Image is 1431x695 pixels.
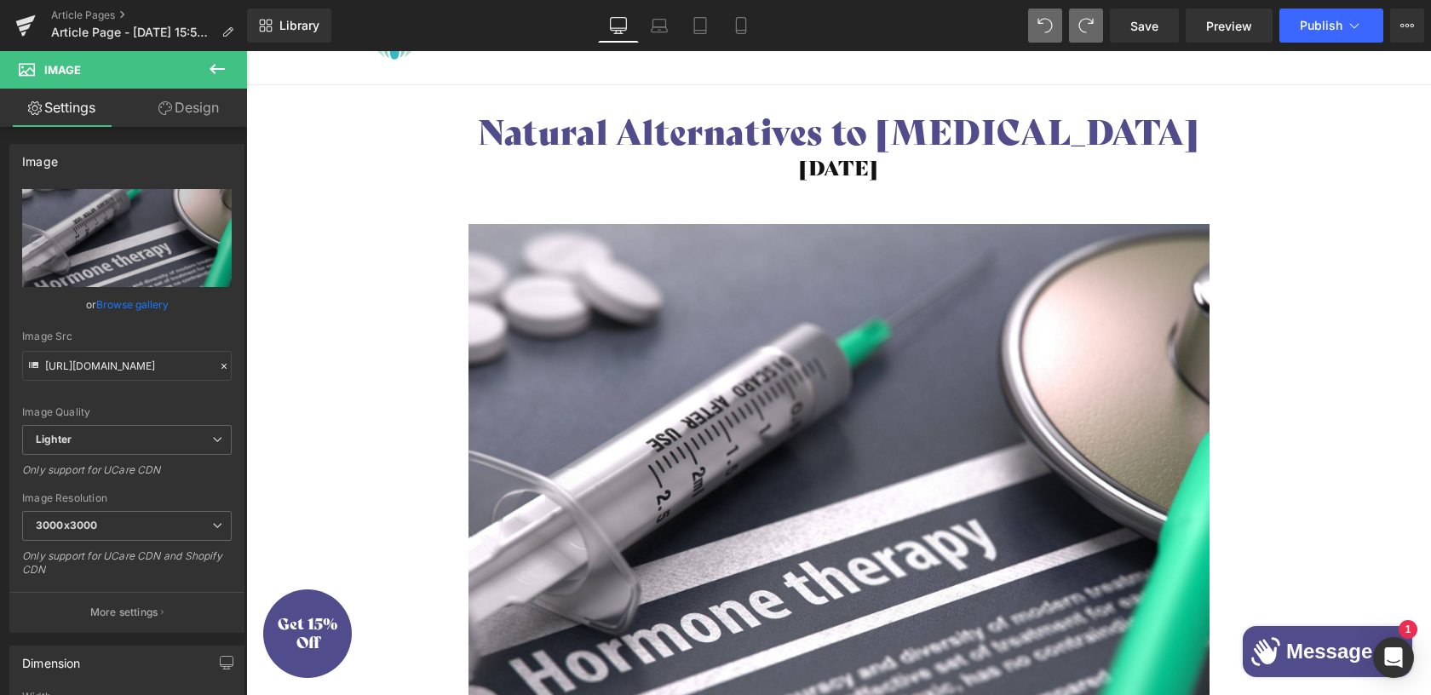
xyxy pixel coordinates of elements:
span: Save [1130,17,1158,35]
p: More settings [90,605,158,620]
div: Image Quality [22,406,232,418]
a: Article Pages [51,9,247,22]
a: Tablet [680,9,721,43]
button: More settings [10,592,244,632]
b: Lighter [36,433,72,445]
a: Preview [1186,9,1273,43]
div: Only support for UCare CDN and Shopify CDN [22,549,232,588]
h1: Natural Alternatives to [MEDICAL_DATA] [222,60,963,104]
a: Laptop [639,9,680,43]
div: Only support for UCare CDN [22,463,232,488]
b: 3000x3000 [36,519,97,531]
input: Link [22,351,232,381]
span: Library [279,18,319,33]
a: Desktop [598,9,639,43]
a: Mobile [721,9,761,43]
button: Publish [1279,9,1383,43]
button: More [1390,9,1424,43]
span: Publish [1300,19,1342,32]
a: Design [127,89,250,127]
span: Article Page - [DATE] 15:52:46 [51,26,215,39]
a: New Library [247,9,331,43]
a: Browse gallery [96,290,169,319]
div: Image Src [22,330,232,342]
div: or [22,296,232,313]
div: Image [22,145,58,169]
h2: [DATE] [222,104,963,130]
div: Open Intercom Messenger [1373,637,1414,678]
button: Redo [1069,9,1103,43]
div: Image Resolution [22,492,232,504]
span: Image [44,63,81,77]
span: Preview [1206,17,1252,35]
div: Dimension [22,646,81,670]
button: Undo [1028,9,1062,43]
